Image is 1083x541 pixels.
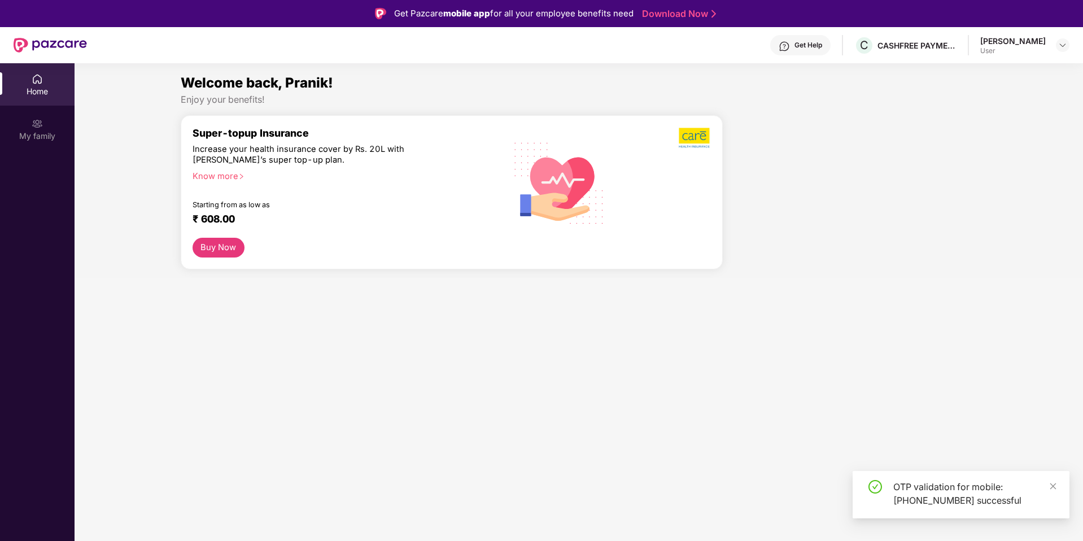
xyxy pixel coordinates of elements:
a: Download Now [642,8,713,20]
span: Welcome back, Pranik! [181,75,333,91]
img: svg+xml;base64,PHN2ZyB3aWR0aD0iMjAiIGhlaWdodD0iMjAiIHZpZXdCb3g9IjAgMCAyMCAyMCIgZmlsbD0ibm9uZSIgeG... [32,118,43,129]
img: Stroke [711,8,716,20]
img: Logo [375,8,386,19]
div: Starting from as low as [193,200,447,208]
div: Increase your health insurance cover by Rs. 20L with [PERSON_NAME]’s super top-up plan. [193,144,446,166]
span: check-circle [868,480,882,494]
strong: mobile app [443,8,490,19]
span: right [238,173,244,180]
span: C [860,38,868,52]
div: OTP validation for mobile: [PHONE_NUMBER] successful [893,480,1056,507]
div: Know more [193,171,488,179]
button: Buy Now [193,238,244,258]
div: CASHFREE PAYMENTS INDIA PVT. LTD. [877,40,957,51]
div: ₹ 608.00 [193,213,484,226]
img: New Pazcare Logo [14,38,87,53]
div: Super-topup Insurance [193,127,495,139]
span: close [1049,482,1057,490]
img: svg+xml;base64,PHN2ZyBpZD0iRHJvcGRvd24tMzJ4MzIiIHhtbG5zPSJodHRwOi8vd3d3LnczLm9yZy8yMDAwL3N2ZyIgd2... [1058,41,1067,50]
div: User [980,46,1046,55]
div: Get Pazcare for all your employee benefits need [394,7,634,20]
img: svg+xml;base64,PHN2ZyBpZD0iSGVscC0zMngzMiIgeG1sbnM9Imh0dHA6Ly93d3cudzMub3JnLzIwMDAvc3ZnIiB3aWR0aD... [779,41,790,52]
img: b5dec4f62d2307b9de63beb79f102df3.png [679,127,711,149]
img: svg+xml;base64,PHN2ZyB4bWxucz0iaHR0cDovL3d3dy53My5vcmcvMjAwMC9zdmciIHhtbG5zOnhsaW5rPSJodHRwOi8vd3... [505,128,613,237]
img: svg+xml;base64,PHN2ZyBpZD0iSG9tZSIgeG1sbnM9Imh0dHA6Ly93d3cudzMub3JnLzIwMDAvc3ZnIiB3aWR0aD0iMjAiIG... [32,73,43,85]
div: [PERSON_NAME] [980,36,1046,46]
div: Enjoy your benefits! [181,94,977,106]
div: Get Help [794,41,822,50]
